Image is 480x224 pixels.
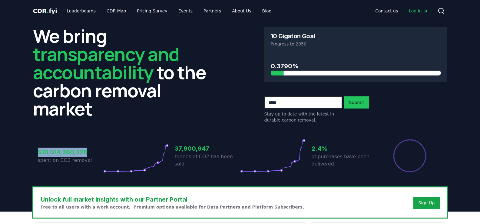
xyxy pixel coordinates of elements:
a: Sign Up [418,200,435,206]
a: Events [174,5,197,16]
p: tonnes of CO2 has been sold [175,153,240,168]
h3: 10 Gigaton Goal [271,33,315,39]
button: Submit [344,96,369,109]
p: Progress to 2050 [271,41,441,47]
p: of purchases have been delivered [312,153,377,168]
nav: Main [370,5,432,16]
h3: 2.4% [312,144,377,153]
h3: 37,900,947 [175,144,240,153]
a: Contact us [370,5,403,16]
nav: Main [62,5,276,16]
p: Stay up to date with the latest in durable carbon removal. [264,111,342,123]
span: Log in [409,8,428,14]
a: Partners [199,5,226,16]
h2: We bring to the carbon removal market [33,27,216,118]
a: Log in [404,5,432,16]
button: Sign Up [413,197,439,209]
span: CDR fyi [33,7,57,15]
h3: 0.3790% [271,62,441,71]
a: CDR.fyi [33,7,57,15]
a: About Us [227,5,256,16]
a: CDR Map [102,5,131,16]
p: spent on CO2 removal [38,157,103,164]
a: Pricing Survey [132,5,172,16]
p: Free to all users with a work account. Premium options available for Data Partners and Platform S... [41,204,304,210]
span: transparency and accountability [33,42,179,85]
h3: $10,014,360,228 [38,148,103,157]
div: Percentage of sales delivered [393,139,427,173]
a: Leaderboards [62,5,101,16]
h3: Unlock full market insights with our Partner Portal [41,195,304,204]
span: . [47,7,49,15]
a: Blog [257,5,276,16]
